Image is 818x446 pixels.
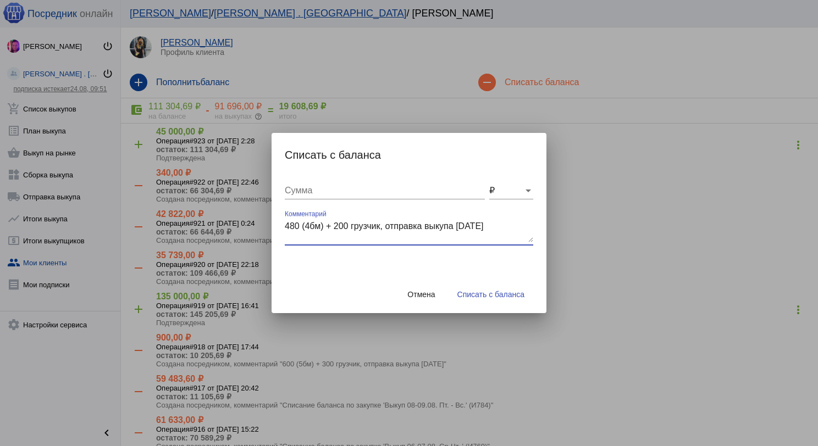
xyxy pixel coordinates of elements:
[457,290,524,299] span: Списать с баланса
[407,290,435,299] span: Отмена
[399,285,444,304] button: Отмена
[489,186,495,195] span: ₽
[285,146,533,164] h2: Списать с баланса
[449,285,533,304] button: Списать с баланса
